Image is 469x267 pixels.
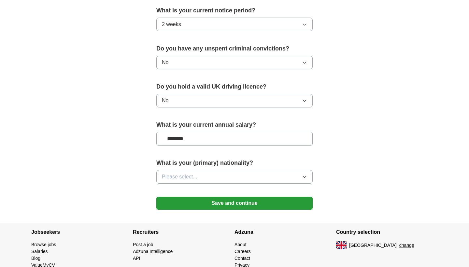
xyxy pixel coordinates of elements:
button: Please select... [156,170,313,184]
span: 2 weeks [162,21,181,28]
a: Blog [31,256,40,261]
a: Browse jobs [31,242,56,247]
a: Salaries [31,249,48,254]
button: No [156,56,313,69]
a: Careers [234,249,251,254]
label: What is your current annual salary? [156,120,313,129]
a: Contact [234,256,250,261]
a: Adzuna Intelligence [133,249,173,254]
button: No [156,94,313,107]
a: API [133,256,140,261]
span: [GEOGRAPHIC_DATA] [349,242,397,249]
label: What is your current notice period? [156,6,313,15]
button: Save and continue [156,197,313,210]
button: 2 weeks [156,18,313,31]
label: Do you have any unspent criminal convictions? [156,44,313,53]
button: change [399,242,414,249]
span: No [162,59,168,66]
a: Post a job [133,242,153,247]
label: Do you hold a valid UK driving licence? [156,82,313,91]
span: No [162,97,168,105]
span: Please select... [162,173,197,181]
img: UK flag [336,241,347,249]
h4: Country selection [336,223,438,241]
a: About [234,242,247,247]
label: What is your (primary) nationality? [156,159,313,167]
